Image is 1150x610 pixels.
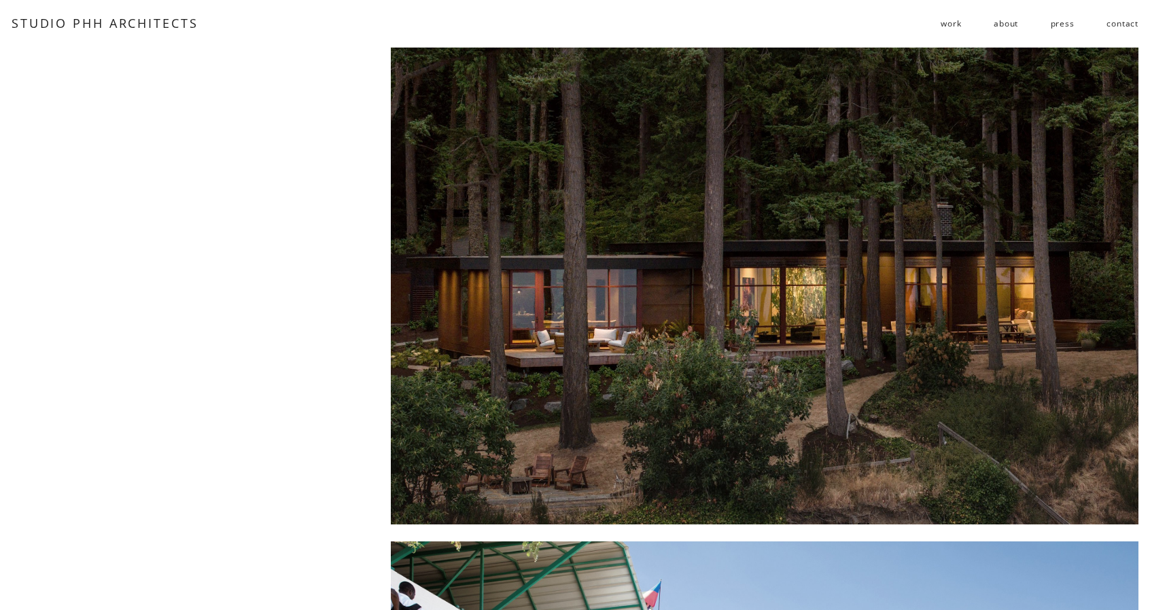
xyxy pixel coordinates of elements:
a: press [1051,13,1075,35]
a: folder dropdown [941,13,961,35]
a: contact [1107,13,1138,35]
a: STUDIO PHH ARCHITECTS [12,15,198,31]
a: about [994,13,1018,35]
span: work [941,14,961,34]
